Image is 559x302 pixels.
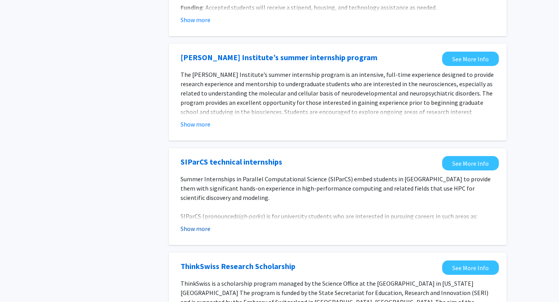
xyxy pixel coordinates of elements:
[181,260,295,272] a: Opens in a new tab
[181,212,495,221] p: SIParCS (pronounced ) is for university students who are interested in pursuing careers in such a...
[181,52,377,63] a: Opens in a new tab
[181,156,282,168] a: Opens in a new tab
[181,120,210,129] button: Show more
[181,3,495,12] p: : Accepted students will receive a stipend, housing, and technology assistance as needed.
[181,15,210,24] button: Show more
[6,267,33,296] iframe: Chat
[442,260,499,275] a: Opens in a new tab
[181,71,494,125] span: The [PERSON_NAME] Institute’s summer internship program is an intensive, full-time experience des...
[181,174,495,202] p: Summer Internships in Parallel Computational Science (SIParCS) embed students in [GEOGRAPHIC_DATA...
[442,156,499,170] a: Opens in a new tab
[181,224,210,233] button: Show more
[181,3,203,11] strong: Funding
[236,212,263,220] em: sigh-parks
[442,52,499,66] a: Opens in a new tab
